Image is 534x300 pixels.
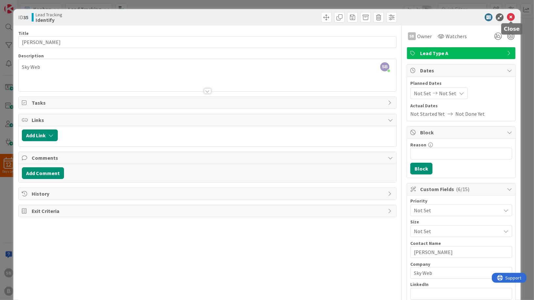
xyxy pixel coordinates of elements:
[18,36,397,48] input: type card name here...
[420,67,504,74] span: Dates
[32,99,385,107] span: Tasks
[410,219,512,224] div: Size
[32,116,385,124] span: Links
[32,154,385,162] span: Comments
[414,227,497,236] span: Not Set
[22,129,58,141] button: Add Link
[18,30,29,36] label: Title
[439,89,456,97] span: Not Set
[410,80,512,87] span: Planned Dates
[410,142,426,148] label: Reason
[23,14,28,21] b: 35
[420,49,504,57] span: Lead Type A
[446,32,467,40] span: Watchers
[414,89,431,97] span: Not Set
[22,63,393,71] p: Sky Web
[410,163,432,174] button: Block
[455,110,485,118] span: Not Done Yet
[32,207,385,215] span: Exit Criteria
[420,185,504,193] span: Custom Fields
[408,32,416,40] div: SB
[380,62,389,71] span: SB
[417,32,432,40] span: Owner
[456,186,469,192] span: ( 6/15 )
[410,282,512,287] div: LinkedIn
[18,13,28,21] span: ID
[36,12,62,17] span: Lead Tracking
[36,17,62,22] b: Identify
[22,167,64,179] button: Add Comment
[420,128,504,136] span: Block
[410,199,512,203] div: Priority
[18,53,44,59] span: Description
[14,1,30,9] span: Support
[32,190,385,198] span: History
[410,102,512,109] span: Actual Dates
[414,206,497,215] span: Not Set
[410,110,445,118] span: Not Started Yet
[504,26,520,32] h5: Close
[410,240,441,246] label: Contact Name
[410,261,430,267] label: Company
